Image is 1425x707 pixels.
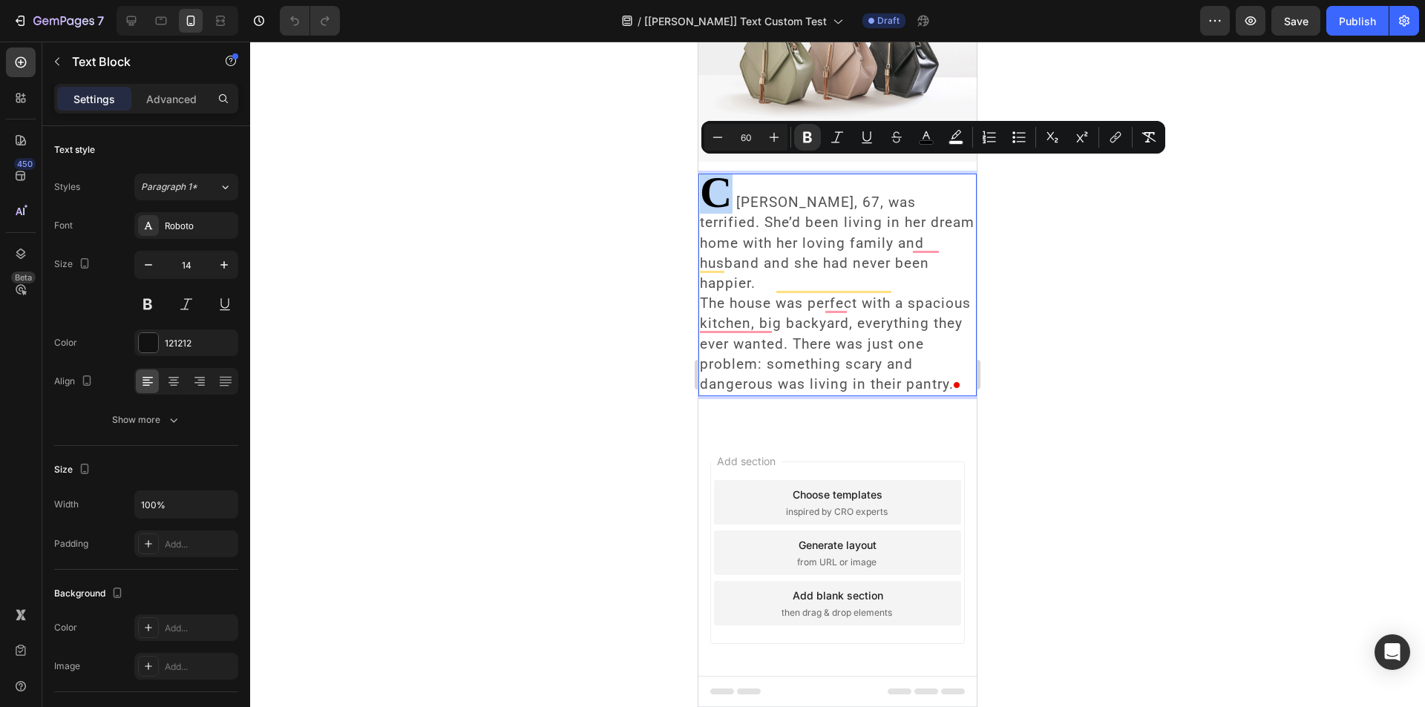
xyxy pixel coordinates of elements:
[877,14,900,27] span: Draft
[72,53,198,70] p: Text Block
[698,42,977,707] iframe: To enrich screen reader interactions, please activate Accessibility in Grammarly extension settings
[97,12,104,30] p: 7
[1271,6,1320,36] button: Save
[1339,13,1376,29] div: Publish
[112,412,181,427] div: Show more
[165,220,235,233] div: Roboto
[134,174,238,200] button: Paragraph 1*
[701,121,1165,154] div: Editor contextual toolbar
[54,498,79,511] div: Width
[1326,6,1389,36] button: Publish
[165,538,235,551] div: Add...
[54,584,126,604] div: Background
[1375,634,1410,670] div: Open Intercom Messenger
[54,460,94,480] div: Size
[638,13,641,29] span: /
[54,621,77,634] div: Color
[11,272,36,283] div: Beta
[54,254,94,274] div: Size
[14,158,36,170] div: 450
[54,372,96,392] div: Align
[54,660,80,673] div: Image
[73,91,115,107] p: Settings
[165,337,235,350] div: 121212
[54,407,238,433] button: Show more
[135,491,237,518] input: Auto
[54,537,88,550] div: Padding
[1284,15,1308,27] span: Save
[165,660,235,674] div: Add...
[6,6,111,36] button: 7
[280,6,340,36] div: Undo/Redo
[54,219,73,232] div: Font
[146,91,197,107] p: Advanced
[54,336,77,349] div: Color
[54,143,95,157] div: Text style
[644,13,827,29] span: [[PERSON_NAME]] Text Custom Test
[141,180,197,194] span: Paragraph 1*
[165,622,235,635] div: Add...
[54,180,80,194] div: Styles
